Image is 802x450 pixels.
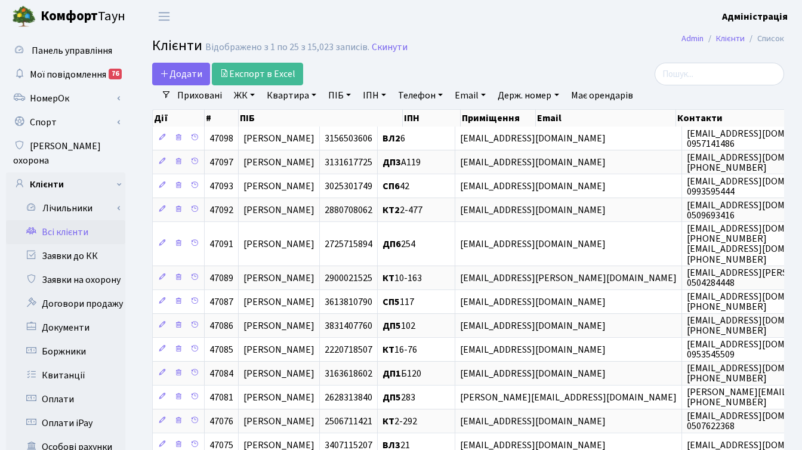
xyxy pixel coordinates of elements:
span: 102 [383,319,415,332]
span: 47085 [209,343,233,356]
a: Мої повідомлення76 [6,63,125,87]
a: Договори продажу [6,292,125,316]
a: Приховані [172,85,227,106]
th: Email [536,110,676,127]
span: 117 [383,295,414,309]
span: [PERSON_NAME] [243,415,314,428]
span: [PERSON_NAME] [243,156,314,169]
b: СП5 [383,295,400,309]
span: [PERSON_NAME][EMAIL_ADDRESS][DOMAIN_NAME] [460,391,677,404]
span: 3131617725 [325,156,372,169]
a: Спорт [6,110,125,134]
a: Квартира [262,85,321,106]
a: ІПН [358,85,391,106]
a: Заявки на охорону [6,268,125,292]
span: [EMAIL_ADDRESS][DOMAIN_NAME] [460,295,606,309]
a: Всі клієнти [6,220,125,244]
span: 3156503606 [325,132,372,145]
span: [PERSON_NAME] [243,319,314,332]
th: Приміщення [461,110,536,127]
span: 47081 [209,391,233,404]
a: Документи [6,316,125,340]
span: 47093 [209,180,233,193]
th: Дії [153,110,205,127]
b: ДП6 [383,238,401,251]
span: 3613810790 [325,295,372,309]
a: Лічильники [14,196,125,220]
a: Панель управління [6,39,125,63]
span: [EMAIL_ADDRESS][DOMAIN_NAME] [460,156,606,169]
span: Панель управління [32,44,112,57]
a: Експорт в Excel [212,63,303,85]
span: А119 [383,156,421,169]
span: [EMAIL_ADDRESS][DOMAIN_NAME] [460,415,606,428]
span: 47097 [209,156,233,169]
span: 47098 [209,132,233,145]
span: [PERSON_NAME] [243,132,314,145]
span: [EMAIL_ADDRESS][DOMAIN_NAME] [460,132,606,145]
span: 3163618602 [325,367,372,380]
div: 76 [109,69,122,79]
span: 47089 [209,272,233,285]
a: Боржники [6,340,125,363]
span: [PERSON_NAME] [243,204,314,217]
img: logo.png [12,5,36,29]
span: [PERSON_NAME] [243,295,314,309]
b: КТ [383,343,394,356]
span: 47086 [209,319,233,332]
b: ДП5 [383,391,401,404]
span: 47084 [209,367,233,380]
a: Оплати [6,387,125,411]
a: Клієнти [716,32,745,45]
span: [PERSON_NAME] [243,343,314,356]
span: [PERSON_NAME] [243,238,314,251]
span: 283 [383,391,415,404]
span: [PERSON_NAME] [243,391,314,404]
span: [PERSON_NAME] [243,272,314,285]
span: 2628313840 [325,391,372,404]
span: 10-163 [383,272,422,285]
span: [EMAIL_ADDRESS][DOMAIN_NAME] [460,180,606,193]
span: 47092 [209,204,233,217]
a: Адміністрація [722,10,788,24]
th: # [205,110,239,127]
span: 47076 [209,415,233,428]
b: ДП5 [383,319,401,332]
b: Комфорт [41,7,98,26]
a: Телефон [393,85,448,106]
span: 47087 [209,295,233,309]
span: [EMAIL_ADDRESS][DOMAIN_NAME] [460,367,606,380]
b: СП6 [383,180,400,193]
a: Додати [152,63,210,85]
span: 2900021525 [325,272,372,285]
a: Admin [681,32,704,45]
nav: breadcrumb [664,26,802,51]
span: Б120 [383,367,421,380]
span: 3831407760 [325,319,372,332]
a: ЖК [229,85,260,106]
a: Має орендарів [566,85,638,106]
span: 2-292 [383,415,417,428]
a: Email [450,85,491,106]
span: 6 [383,132,405,145]
span: 2880708062 [325,204,372,217]
span: 42 [383,180,409,193]
div: Відображено з 1 по 25 з 15,023 записів. [205,42,369,53]
span: Клієнти [152,35,202,56]
a: Скинути [372,42,408,53]
span: 2-477 [383,204,422,217]
span: 2220718507 [325,343,372,356]
input: Пошук... [655,63,784,85]
span: [EMAIL_ADDRESS][DOMAIN_NAME] [460,238,606,251]
span: [EMAIL_ADDRESS][PERSON_NAME][DOMAIN_NAME] [460,272,677,285]
span: [EMAIL_ADDRESS][DOMAIN_NAME] [460,204,606,217]
li: Список [745,32,784,45]
span: Додати [160,67,202,81]
b: КТ [383,272,394,285]
span: [PERSON_NAME] [243,367,314,380]
th: ІПН [403,110,461,127]
b: ВЛ2 [383,132,400,145]
span: [PERSON_NAME] [243,180,314,193]
span: 47091 [209,238,233,251]
span: Мої повідомлення [30,68,106,81]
